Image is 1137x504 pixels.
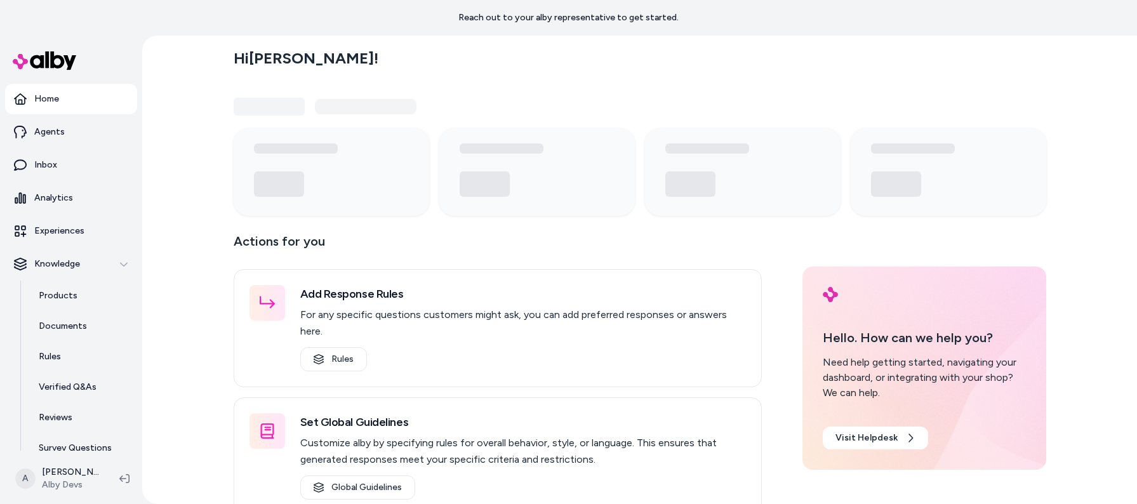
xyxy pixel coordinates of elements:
[5,84,137,114] a: Home
[13,51,76,70] img: alby Logo
[823,287,838,302] img: alby Logo
[300,347,367,371] a: Rules
[5,249,137,279] button: Knowledge
[26,281,137,311] a: Products
[5,117,137,147] a: Agents
[823,355,1026,401] div: Need help getting started, navigating your dashboard, or integrating with your shop? We can help.
[34,192,73,204] p: Analytics
[300,435,746,468] p: Customize alby by specifying rules for overall behavior, style, or language. This ensures that ge...
[234,231,762,262] p: Actions for you
[39,350,61,363] p: Rules
[26,342,137,372] a: Rules
[39,320,87,333] p: Documents
[5,216,137,246] a: Experiences
[39,411,72,424] p: Reviews
[26,311,137,342] a: Documents
[5,150,137,180] a: Inbox
[300,285,746,303] h3: Add Response Rules
[5,183,137,213] a: Analytics
[300,307,746,340] p: For any specific questions customers might ask, you can add preferred responses or answers here.
[42,466,99,479] p: [PERSON_NAME]
[300,413,746,431] h3: Set Global Guidelines
[300,475,415,500] a: Global Guidelines
[8,458,109,499] button: A[PERSON_NAME]Alby Devs
[26,372,137,402] a: Verified Q&As
[42,479,99,491] span: Alby Devs
[39,289,77,302] p: Products
[34,93,59,105] p: Home
[823,427,928,449] a: Visit Helpdesk
[34,225,84,237] p: Experiences
[34,126,65,138] p: Agents
[34,258,80,270] p: Knowledge
[234,49,378,68] h2: Hi [PERSON_NAME] !
[15,468,36,489] span: A
[458,11,679,24] p: Reach out to your alby representative to get started.
[823,328,1026,347] p: Hello. How can we help you?
[34,159,57,171] p: Inbox
[39,442,112,454] p: Survey Questions
[26,433,137,463] a: Survey Questions
[26,402,137,433] a: Reviews
[39,381,96,394] p: Verified Q&As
